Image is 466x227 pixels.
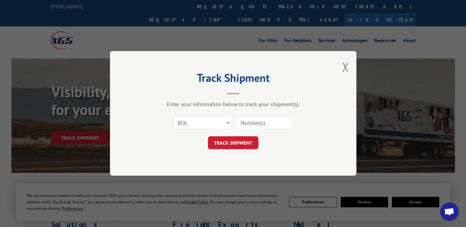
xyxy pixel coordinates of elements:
[235,117,292,129] input: Number(s)
[208,137,258,149] button: TRACK SHIPMENT
[342,59,349,75] button: Close modal
[141,74,326,85] h2: Track Shipment
[141,101,326,108] div: Enter your information below to track your shipment(s).
[440,202,459,221] div: Open chat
